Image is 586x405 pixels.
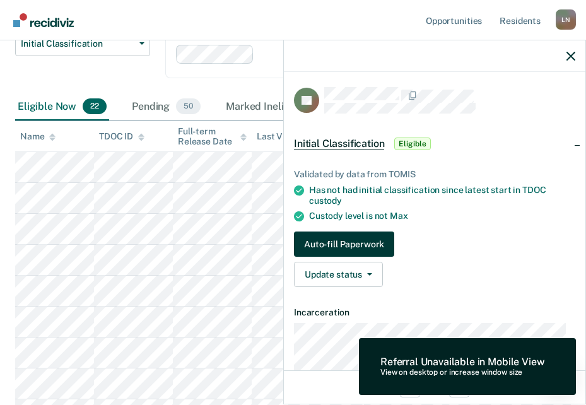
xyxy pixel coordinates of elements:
span: Eligible [394,138,430,150]
div: Eligible Now [15,93,109,121]
dt: Incarceration [294,307,575,318]
div: Initial ClassificationEligible [284,124,585,164]
div: View on desktop or increase window size [380,368,544,377]
div: Full-term Release Date [178,126,247,148]
span: Initial Classification [21,38,134,49]
span: Initial Classification [294,138,384,150]
button: Update status [294,262,383,287]
button: Auto-fill Paperwork [294,232,394,257]
div: Referral Unavailable in Mobile View [380,356,544,368]
div: Custody level is not [309,211,575,221]
span: 22 [83,98,107,115]
button: Profile dropdown button [556,9,576,30]
div: L N [556,9,576,30]
div: Validated by data from TOMIS [294,169,575,180]
span: Max [390,211,408,221]
div: Pending [129,93,203,121]
div: 3 / 22 [284,370,585,404]
span: 50 [176,98,201,115]
div: Last Viewed [257,131,318,142]
div: Marked Ineligible [223,93,336,121]
div: TDOC ID [99,131,144,142]
div: Name [20,131,56,142]
img: Recidiviz [13,13,74,27]
span: custody [309,196,342,206]
div: Has not had initial classification since latest start in TDOC [309,185,575,206]
a: Navigate to form link [294,232,575,257]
